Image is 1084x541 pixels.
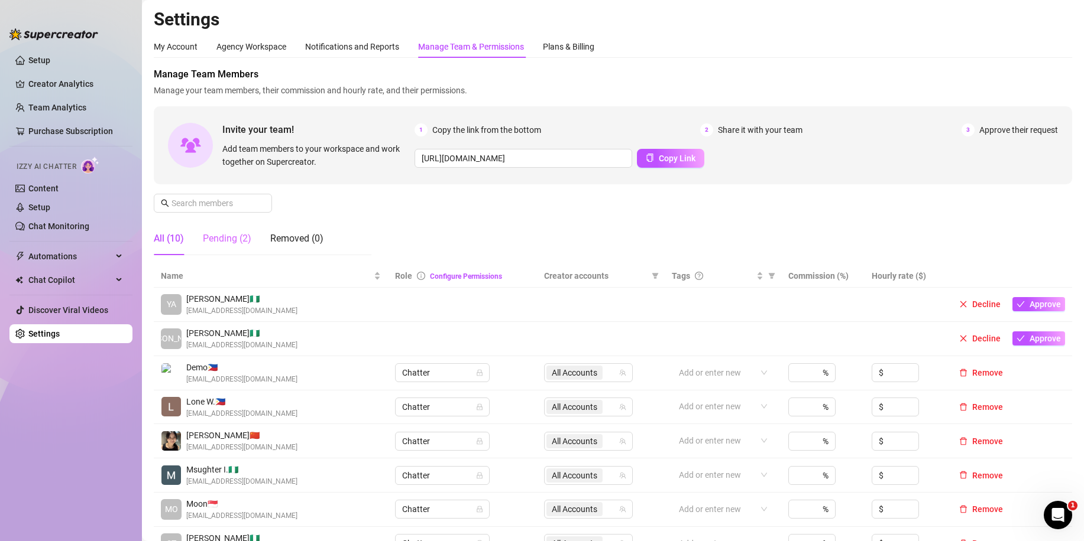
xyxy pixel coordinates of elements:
span: Chatter [402,398,483,416]
span: [PERSON_NAME] [140,332,203,345]
img: AI Chatter [81,157,99,174]
span: Approve [1030,299,1061,309]
span: [PERSON_NAME] 🇳🇬 [186,292,297,305]
span: All Accounts [552,400,597,413]
span: filter [649,267,661,285]
span: YA [167,298,176,311]
div: Agency Workspace [216,40,286,53]
div: All (10) [154,232,184,246]
span: All Accounts [546,434,603,448]
span: Decline [972,334,1001,343]
button: Remove [954,400,1008,414]
span: search [161,199,169,207]
span: All Accounts [552,366,597,379]
span: Lone W. 🇵🇭 [186,395,297,408]
div: My Account [154,40,198,53]
div: Plans & Billing [543,40,594,53]
a: Discover Viral Videos [28,305,108,315]
span: Chatter [402,364,483,382]
span: lock [476,438,483,445]
th: Commission (%) [781,265,864,288]
span: Approve [1030,334,1061,343]
div: Manage Team & Permissions [418,40,524,53]
img: logo-BBDzfeDw.svg [9,28,98,40]
span: 1 [1068,501,1077,510]
span: delete [959,403,967,411]
span: Decline [972,299,1001,309]
a: Content [28,184,59,193]
span: Manage your team members, their commission and hourly rate, and their permissions. [154,84,1072,97]
span: [EMAIL_ADDRESS][DOMAIN_NAME] [186,510,297,522]
img: Msughter Iornav [161,465,181,485]
img: Anselmo Israel [161,431,181,451]
span: Add team members to your workspace and work together on Supercreator. [222,142,410,168]
span: check [1017,300,1025,308]
span: [PERSON_NAME] 🇳🇬 [186,327,297,340]
span: All Accounts [546,366,603,380]
span: team [619,369,626,376]
span: Chatter [402,432,483,450]
a: Creator Analytics [28,74,123,93]
div: Pending (2) [203,232,251,246]
span: [EMAIL_ADDRESS][DOMAIN_NAME] [186,408,297,419]
a: Settings [28,329,60,338]
input: Search members [172,197,255,210]
span: Chatter [402,500,483,518]
span: filter [766,267,778,285]
a: Configure Permissions [430,272,502,281]
span: lock [476,403,483,410]
button: Copy Link [637,149,704,168]
span: delete [959,471,967,479]
span: Izzy AI Chatter [17,161,76,172]
span: All Accounts [546,400,603,414]
span: delete [959,505,967,513]
img: Chat Copilot [15,276,23,284]
button: Approve [1012,331,1065,346]
button: Remove [954,468,1008,483]
span: Share it with your team [718,123,803,136]
span: Remove [972,504,1003,514]
span: All Accounts [552,435,597,448]
a: Setup [28,203,50,212]
span: close [959,300,967,308]
button: Decline [954,331,1005,346]
span: lock [476,472,483,479]
span: Remove [972,436,1003,446]
span: All Accounts [552,469,597,482]
button: Decline [954,297,1005,311]
span: Remove [972,471,1003,480]
span: lock [476,369,483,376]
span: Remove [972,368,1003,377]
span: [EMAIL_ADDRESS][DOMAIN_NAME] [186,374,297,385]
span: Tags [672,269,690,282]
span: team [619,438,626,445]
img: Demo [161,363,181,383]
span: [PERSON_NAME] 🇨🇳 [186,429,297,442]
span: Chat Copilot [28,270,112,289]
span: filter [652,272,659,279]
span: Creator accounts [544,269,647,282]
img: Lone Wolf [161,397,181,416]
button: Remove [954,366,1008,380]
span: All Accounts [546,502,603,516]
h2: Settings [154,8,1072,31]
a: Purchase Subscription [28,122,123,141]
span: Name [161,269,371,282]
a: Team Analytics [28,103,86,112]
span: check [1017,334,1025,343]
th: Name [154,265,388,288]
span: [EMAIL_ADDRESS][DOMAIN_NAME] [186,442,297,453]
span: Copy the link from the bottom [432,123,541,136]
span: [EMAIL_ADDRESS][DOMAIN_NAME] [186,340,297,351]
span: team [619,403,626,410]
span: team [619,472,626,479]
span: delete [959,369,967,377]
span: info-circle [417,272,425,280]
span: Automations [28,247,112,266]
button: Approve [1012,297,1065,311]
span: Msughter I. 🇳🇬 [186,463,297,476]
button: Remove [954,434,1008,448]
span: delete [959,437,967,445]
span: close [959,334,967,343]
span: Moon 🇸🇬 [186,497,297,510]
